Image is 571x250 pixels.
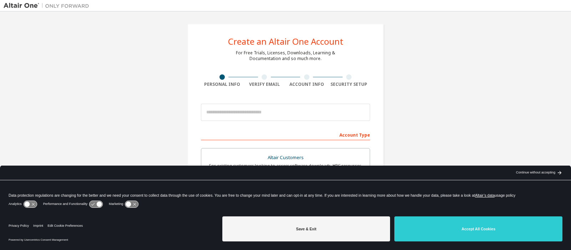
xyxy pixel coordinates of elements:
div: Create an Altair One Account [228,37,343,46]
div: Verify Email [243,82,286,87]
div: For Free Trials, Licenses, Downloads, Learning & Documentation and so much more. [236,50,335,62]
div: Security Setup [328,82,370,87]
div: Personal Info [201,82,243,87]
div: For existing customers looking to access software downloads, HPC resources, community, trainings ... [206,163,365,174]
div: Account Info [285,82,328,87]
img: Altair One [4,2,93,9]
div: Account Type [201,129,370,140]
div: Altair Customers [206,153,365,163]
